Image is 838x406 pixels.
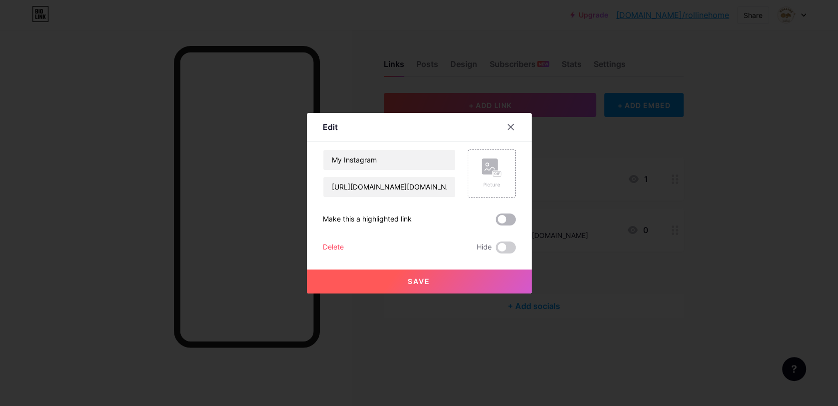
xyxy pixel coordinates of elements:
[323,241,344,253] div: Delete
[477,241,492,253] span: Hide
[323,150,455,170] input: Title
[408,277,430,285] span: Save
[323,177,455,197] input: URL
[323,121,338,133] div: Edit
[482,181,502,188] div: Picture
[307,269,532,293] button: Save
[323,213,412,225] div: Make this a highlighted link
